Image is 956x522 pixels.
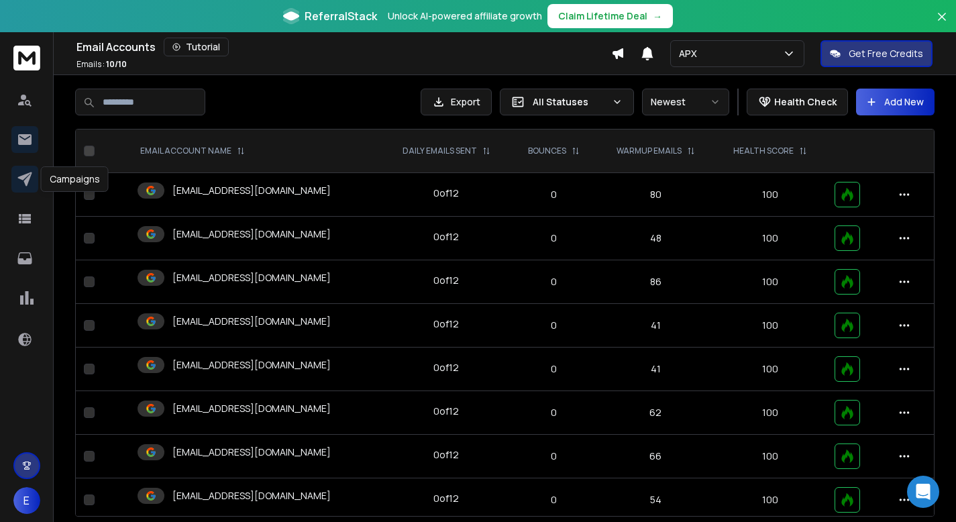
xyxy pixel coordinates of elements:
p: DAILY EMAILS SENT [403,146,477,156]
button: Close banner [933,8,951,40]
p: APX [679,47,702,60]
p: WARMUP EMAILS [617,146,682,156]
td: 100 [714,304,827,348]
td: 54 [597,478,714,522]
p: Health Check [774,95,837,109]
td: 100 [714,348,827,391]
button: E [13,487,40,514]
div: 0 of 12 [433,361,459,374]
button: Newest [642,89,729,115]
button: Get Free Credits [820,40,933,67]
p: All Statuses [533,95,606,109]
button: Add New [856,89,935,115]
td: 100 [714,391,827,435]
td: 62 [597,391,714,435]
td: 100 [714,173,827,217]
td: 86 [597,260,714,304]
div: 0 of 12 [433,230,459,244]
p: [EMAIL_ADDRESS][DOMAIN_NAME] [172,489,331,503]
p: 0 [519,493,588,507]
div: Campaigns [41,166,109,192]
p: 0 [519,275,588,289]
td: 41 [597,348,714,391]
button: Export [421,89,492,115]
p: [EMAIL_ADDRESS][DOMAIN_NAME] [172,271,331,284]
div: 0 of 12 [433,448,459,462]
p: 0 [519,406,588,419]
td: 100 [714,435,827,478]
p: 0 [519,319,588,332]
p: Unlock AI-powered affiliate growth [388,9,542,23]
p: [EMAIL_ADDRESS][DOMAIN_NAME] [172,358,331,372]
button: Claim Lifetime Deal→ [547,4,673,28]
p: [EMAIL_ADDRESS][DOMAIN_NAME] [172,184,331,197]
p: 0 [519,450,588,463]
span: → [653,9,662,23]
div: 0 of 12 [433,274,459,287]
td: 41 [597,304,714,348]
td: 66 [597,435,714,478]
button: Tutorial [164,38,229,56]
div: EMAIL ACCOUNT NAME [140,146,245,156]
p: BOUNCES [528,146,566,156]
button: Health Check [747,89,848,115]
div: Email Accounts [76,38,611,56]
td: 100 [714,478,827,522]
div: 0 of 12 [433,187,459,200]
td: 48 [597,217,714,260]
span: 10 / 10 [106,58,127,70]
p: Get Free Credits [849,47,923,60]
span: ReferralStack [305,8,377,24]
p: [EMAIL_ADDRESS][DOMAIN_NAME] [172,227,331,241]
p: [EMAIL_ADDRESS][DOMAIN_NAME] [172,446,331,459]
div: 0 of 12 [433,492,459,505]
p: 0 [519,188,588,201]
p: Emails : [76,59,127,70]
p: [EMAIL_ADDRESS][DOMAIN_NAME] [172,315,331,328]
td: 100 [714,217,827,260]
p: 0 [519,362,588,376]
td: 100 [714,260,827,304]
p: [EMAIL_ADDRESS][DOMAIN_NAME] [172,402,331,415]
p: HEALTH SCORE [733,146,794,156]
div: 0 of 12 [433,405,459,418]
div: Open Intercom Messenger [907,476,939,508]
td: 80 [597,173,714,217]
p: 0 [519,231,588,245]
div: 0 of 12 [433,317,459,331]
